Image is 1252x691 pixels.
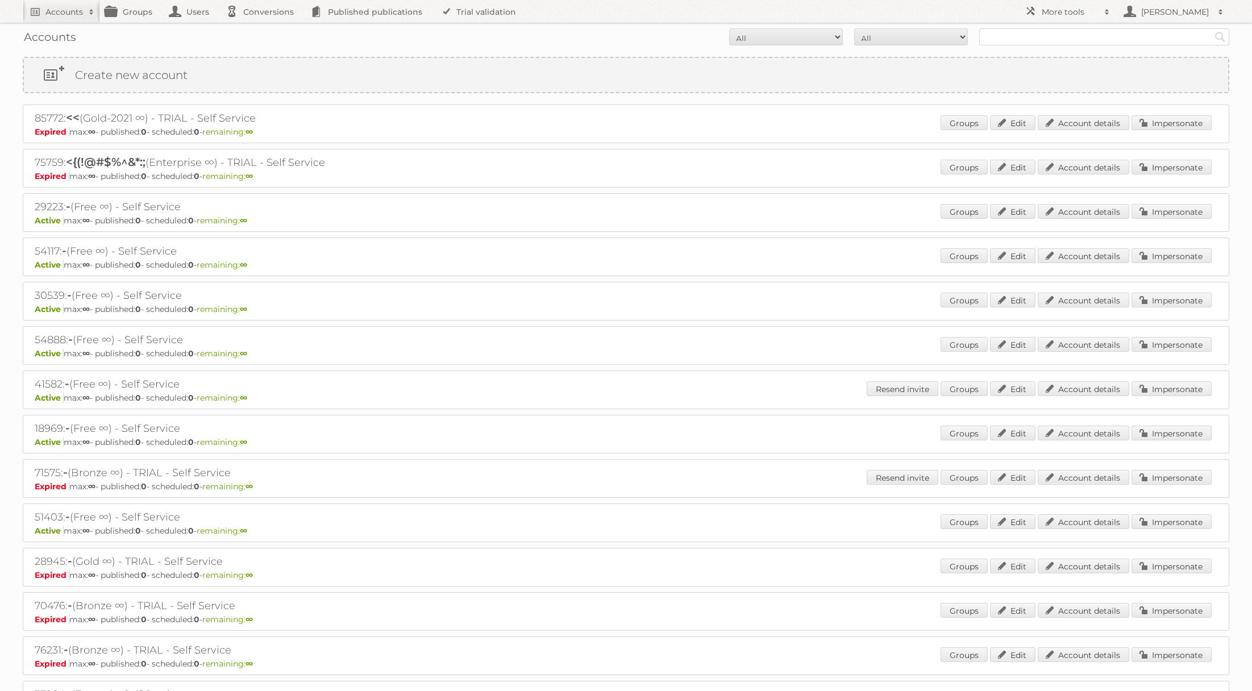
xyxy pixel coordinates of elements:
span: - [68,332,73,346]
h2: [PERSON_NAME] [1138,6,1212,18]
strong: ∞ [82,437,90,447]
strong: ∞ [82,215,90,226]
strong: ∞ [88,171,95,181]
strong: 0 [188,304,194,314]
a: Edit [990,426,1035,440]
a: Groups [941,559,988,573]
a: Account details [1038,248,1129,263]
span: remaining: [202,659,253,669]
a: Edit [990,293,1035,307]
a: Edit [990,381,1035,396]
span: Expired [35,659,69,669]
a: Impersonate [1132,514,1212,529]
strong: ∞ [240,437,247,447]
strong: 0 [135,260,141,270]
h2: 54117: (Free ∞) - Self Service [35,244,432,259]
a: Impersonate [1132,426,1212,440]
span: - [65,510,70,523]
span: - [68,554,72,568]
h2: 54888: (Free ∞) - Self Service [35,332,432,347]
span: - [64,643,68,656]
strong: 0 [135,437,141,447]
a: Edit [990,337,1035,352]
a: Edit [990,204,1035,219]
strong: 0 [141,171,147,181]
strong: ∞ [240,348,247,359]
span: remaining: [202,127,253,137]
span: <{(!@#$%^&*:; [66,155,145,169]
p: max: - published: - scheduled: - [35,570,1217,580]
span: Active [35,393,64,403]
p: max: - published: - scheduled: - [35,260,1217,270]
a: Edit [990,514,1035,529]
strong: 0 [194,481,199,492]
p: max: - published: - scheduled: - [35,348,1217,359]
a: Edit [990,160,1035,174]
span: Active [35,437,64,447]
h2: 70476: (Bronze ∞) - TRIAL - Self Service [35,598,432,613]
span: << [66,111,80,124]
strong: 0 [194,570,199,580]
strong: 0 [194,614,199,625]
a: Groups [941,603,988,618]
a: Impersonate [1132,647,1212,662]
span: - [62,244,66,257]
h2: 18969: (Free ∞) - Self Service [35,421,432,436]
span: Expired [35,570,69,580]
a: Edit [990,559,1035,573]
a: Groups [941,204,988,219]
a: Edit [990,603,1035,618]
strong: 0 [194,659,199,669]
a: Edit [990,470,1035,485]
a: Impersonate [1132,559,1212,573]
span: - [66,199,70,213]
h2: 51403: (Free ∞) - Self Service [35,510,432,525]
a: Impersonate [1132,204,1212,219]
span: remaining: [197,348,247,359]
a: Groups [941,337,988,352]
p: max: - published: - scheduled: - [35,215,1217,226]
strong: ∞ [88,659,95,669]
h2: 85772: (Gold-2021 ∞) - TRIAL - Self Service [35,111,432,126]
strong: ∞ [246,614,253,625]
span: Active [35,260,64,270]
a: Impersonate [1132,115,1212,130]
strong: ∞ [240,260,247,270]
a: Groups [941,470,988,485]
strong: 0 [188,437,194,447]
span: - [68,598,72,612]
a: Groups [941,160,988,174]
a: Account details [1038,470,1129,485]
strong: 0 [188,215,194,226]
a: Edit [990,647,1035,662]
p: max: - published: - scheduled: - [35,481,1217,492]
strong: ∞ [82,526,90,536]
a: Account details [1038,647,1129,662]
a: Impersonate [1132,337,1212,352]
strong: 0 [135,393,141,403]
h2: 29223: (Free ∞) - Self Service [35,199,432,214]
p: max: - published: - scheduled: - [35,171,1217,181]
p: max: - published: - scheduled: - [35,304,1217,314]
strong: 0 [135,348,141,359]
a: Groups [941,248,988,263]
a: Account details [1038,426,1129,440]
span: Expired [35,481,69,492]
h2: 30539: (Free ∞) - Self Service [35,288,432,303]
p: max: - published: - scheduled: - [35,393,1217,403]
a: Account details [1038,204,1129,219]
strong: 0 [135,526,141,536]
strong: 0 [141,481,147,492]
a: Resend invite [867,470,938,485]
strong: 0 [188,260,194,270]
span: remaining: [202,171,253,181]
span: Active [35,526,64,536]
a: Impersonate [1132,160,1212,174]
strong: 0 [194,127,199,137]
span: remaining: [197,215,247,226]
span: remaining: [202,614,253,625]
span: remaining: [197,437,247,447]
span: Expired [35,614,69,625]
p: max: - published: - scheduled: - [35,659,1217,669]
strong: ∞ [82,260,90,270]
